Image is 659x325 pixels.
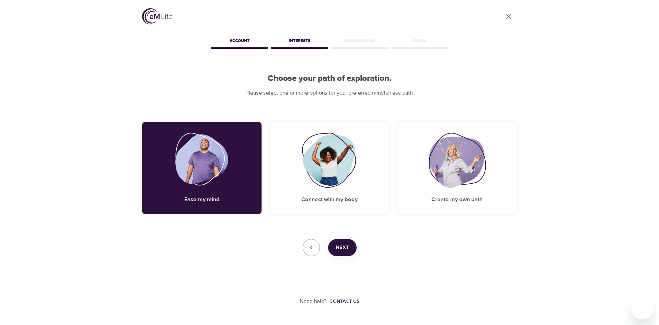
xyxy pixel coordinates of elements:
h2: Choose your path of exploration. [142,74,517,84]
div: Create my own pathCreate my own path [397,122,517,214]
h5: Connect with my body [301,196,358,203]
div: Ease my mindEase my mind [142,122,262,214]
a: close [500,8,517,25]
img: Create my own path [429,133,486,188]
button: Next [328,239,357,256]
h5: Create my own path [431,196,483,203]
img: logo [142,8,172,24]
div: Connect with my bodyConnect with my body [270,122,389,214]
p: Need help? [300,297,327,305]
img: Connect with my body [302,133,357,188]
p: Please select one or more options for your preferred mindfulness path. [142,89,517,97]
h5: Ease my mind [184,196,220,203]
iframe: Button to launch messaging window [632,297,654,319]
img: Ease my mind [175,133,229,188]
a: Contact us [327,298,359,305]
div: Contact us [329,298,359,305]
span: Next [336,243,349,252]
